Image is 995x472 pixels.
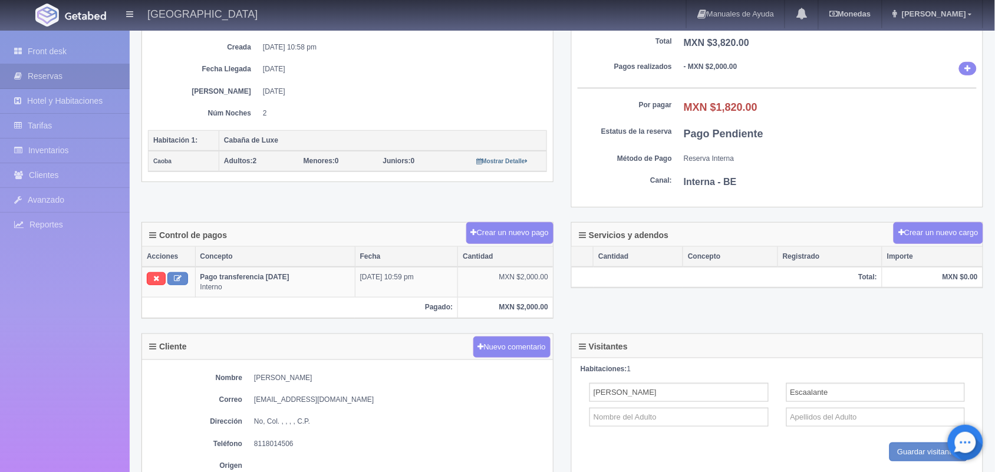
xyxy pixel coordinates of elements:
[589,408,769,427] input: Nombre del Adulto
[304,157,335,165] strong: Menores:
[578,62,672,72] dt: Pagos realizados
[148,373,242,383] dt: Nombre
[778,247,882,267] th: Registrado
[581,365,627,373] strong: Habitaciones:
[684,154,977,164] dd: Reserva Interna
[157,64,251,74] dt: Fecha Llegada
[894,222,983,244] button: Crear un nuevo cargo
[153,136,197,144] b: Habitación 1:
[899,9,966,18] span: [PERSON_NAME]
[304,157,339,165] span: 0
[476,157,528,165] a: Mostrar Detalle
[683,247,778,267] th: Concepto
[224,157,256,165] span: 2
[195,267,355,298] td: Interno
[149,231,227,240] h4: Control de pagos
[578,154,672,164] dt: Método de Pago
[35,4,59,27] img: Getabed
[466,222,553,244] button: Crear un nuevo pago
[65,11,106,20] img: Getabed
[157,108,251,118] dt: Núm Noches
[195,247,355,267] th: Concepto
[157,42,251,52] dt: Creada
[148,439,242,449] dt: Teléfono
[383,157,411,165] strong: Juniors:
[148,417,242,427] dt: Dirección
[200,273,289,281] b: Pago transferencia [DATE]
[684,128,763,140] b: Pago Pendiente
[578,127,672,137] dt: Estatus de la reserva
[578,100,672,110] dt: Por pagar
[476,158,528,164] small: Mostrar Detalle
[572,267,882,288] th: Total:
[458,267,553,298] td: MXN $2,000.00
[589,383,769,402] input: Nombre del Adulto
[882,267,983,288] th: MXN $0.00
[578,176,672,186] dt: Canal:
[458,298,553,318] th: MXN $2,000.00
[263,87,538,97] dd: [DATE]
[458,247,553,267] th: Cantidad
[882,247,983,267] th: Importe
[149,342,187,351] h4: Cliente
[254,395,547,405] dd: [EMAIL_ADDRESS][DOMAIN_NAME]
[148,461,242,471] dt: Origen
[148,395,242,405] dt: Correo
[383,157,415,165] span: 0
[594,247,683,267] th: Cantidad
[684,38,749,48] b: MXN $3,820.00
[473,336,551,358] button: Nuevo comentario
[355,267,458,298] td: [DATE] 10:59 pm
[153,158,172,164] small: Caoba
[157,87,251,97] dt: [PERSON_NAME]
[579,231,668,240] h4: Servicios y adendos
[254,417,547,427] dd: No, Col. , , , , C.P.
[147,6,258,21] h4: [GEOGRAPHIC_DATA]
[581,364,974,374] div: 1
[263,64,538,74] dd: [DATE]
[263,108,538,118] dd: 2
[829,9,871,18] b: Monedas
[224,157,253,165] strong: Adultos:
[219,130,547,151] th: Cabaña de Luxe
[786,408,966,427] input: Apellidos del Adulto
[578,37,672,47] dt: Total
[355,247,458,267] th: Fecha
[684,62,737,71] b: - MXN $2,000.00
[254,439,547,449] dd: 8118014506
[142,298,458,318] th: Pagado:
[684,101,757,113] b: MXN $1,820.00
[786,383,966,402] input: Apellidos del Adulto
[889,443,968,462] input: Guardar visitantes
[579,342,628,351] h4: Visitantes
[254,373,547,383] dd: [PERSON_NAME]
[142,247,195,267] th: Acciones
[263,42,538,52] dd: [DATE] 10:58 pm
[684,177,737,187] b: Interna - BE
